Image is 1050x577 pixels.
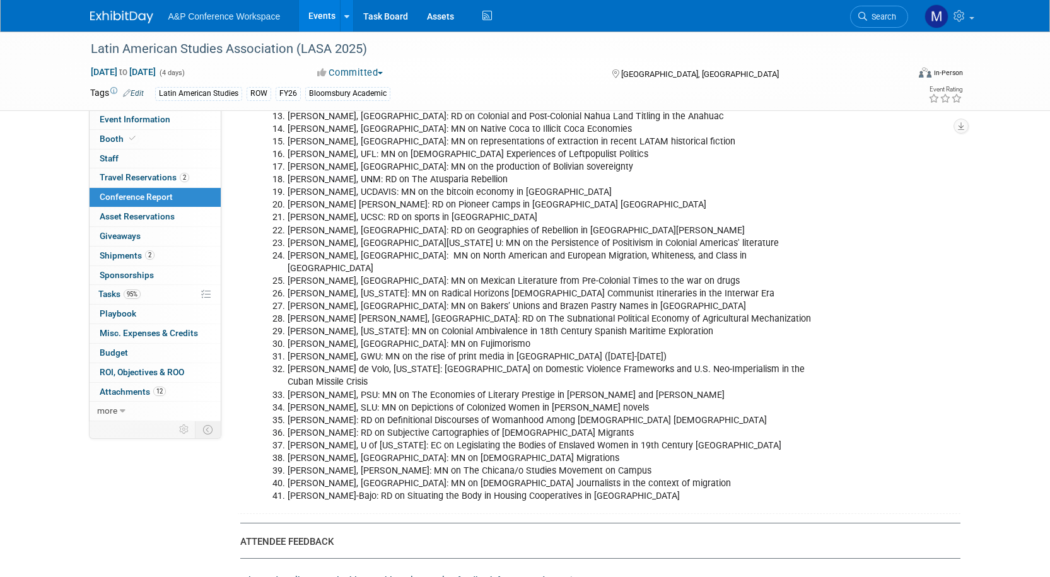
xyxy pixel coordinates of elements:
[90,188,221,207] a: Conference Report
[288,389,814,402] li: [PERSON_NAME], PSU: MN on The Economies of Literary Prestige in [PERSON_NAME] and [PERSON_NAME]
[919,67,931,78] img: Format-Inperson.png
[97,405,117,416] span: more
[288,427,814,440] li: [PERSON_NAME]: RD on Subjective Cartographies of [DEMOGRAPHIC_DATA] Migrants
[90,266,221,285] a: Sponsorships
[180,173,189,182] span: 2
[90,227,221,246] a: Giveaways
[305,87,390,100] div: Bloomsbury Academic
[100,270,154,280] span: Sponsorships
[195,421,221,438] td: Toggle Event Tabs
[276,87,301,100] div: FY26
[90,285,221,304] a: Tasks95%
[100,231,141,241] span: Giveaways
[288,199,814,211] li: [PERSON_NAME] [PERSON_NAME]: RD on Pioneer Camps in [GEOGRAPHIC_DATA] [GEOGRAPHIC_DATA]
[313,66,388,79] button: Committed
[928,86,962,93] div: Event Rating
[288,288,814,300] li: [PERSON_NAME], [US_STATE]: MN on Radical Horizons [DEMOGRAPHIC_DATA] Communist Itineraries in the...
[90,363,221,382] a: ROI, Objectives & ROO
[100,153,119,163] span: Staff
[90,402,221,421] a: more
[288,250,814,275] li: [PERSON_NAME], [GEOGRAPHIC_DATA]: MN on North American and European Migration, Whiteness, and Cla...
[288,300,814,313] li: [PERSON_NAME], [GEOGRAPHIC_DATA]: MN on Bakers’ Unions and Brazen Pastry Names in [GEOGRAPHIC_DATA]
[90,86,144,101] td: Tags
[288,490,814,503] li: [PERSON_NAME]-Bajo: RD on Situating the Body in Housing Cooperatives in [GEOGRAPHIC_DATA]
[173,421,195,438] td: Personalize Event Tab Strip
[117,67,129,77] span: to
[100,192,173,202] span: Conference Report
[240,535,951,549] div: ATTENDEE FEEDBACK
[90,11,153,23] img: ExhibitDay
[158,69,185,77] span: (4 days)
[100,114,170,124] span: Event Information
[100,387,166,397] span: Attachments
[288,363,814,388] li: [PERSON_NAME] de Volo, [US_STATE]: [GEOGRAPHIC_DATA] on Domestic Violence Frameworks and U.S. Neo...
[90,305,221,323] a: Playbook
[90,66,156,78] span: [DATE] [DATE]
[288,237,814,250] li: [PERSON_NAME], [GEOGRAPHIC_DATA][US_STATE] U: MN on the Persistence of Positivism in Colonial Ame...
[288,338,814,351] li: [PERSON_NAME], [GEOGRAPHIC_DATA]: MN on Fujimorismo
[288,211,814,224] li: [PERSON_NAME], UCSC: RD on sports in [GEOGRAPHIC_DATA]
[933,68,963,78] div: In-Person
[100,250,155,260] span: Shipments
[288,402,814,414] li: [PERSON_NAME], SLU: MN on Depictions of Colonized Women in [PERSON_NAME] novels
[90,110,221,129] a: Event Information
[288,224,814,237] li: [PERSON_NAME], [GEOGRAPHIC_DATA]: RD on Geographies of Rebellion in [GEOGRAPHIC_DATA][PERSON_NAME]
[123,89,144,98] a: Edit
[100,367,184,377] span: ROI, Objectives & ROO
[145,250,155,260] span: 2
[288,477,814,490] li: [PERSON_NAME], [GEOGRAPHIC_DATA]: MN on [DEMOGRAPHIC_DATA] Journalists in the context of migration
[90,344,221,363] a: Budget
[90,247,221,265] a: Shipments2
[288,325,814,338] li: [PERSON_NAME], [US_STATE]: MN on Colonial Ambivalence in 18th Century Spanish Maritime Exploration
[288,440,814,452] li: [PERSON_NAME], U of [US_STATE]: EC on Legislating the Bodies of Enslaved Women in 19th Century [G...
[288,161,814,173] li: [PERSON_NAME], [GEOGRAPHIC_DATA]: MN on the production of Bolivian sovereignty
[98,289,141,299] span: Tasks
[288,123,814,136] li: [PERSON_NAME], [GEOGRAPHIC_DATA]: MN on Native Coca to Illicit Coca Economies
[100,328,198,338] span: Misc. Expenses & Credits
[288,414,814,427] li: [PERSON_NAME]: RD on Definitional Discourses of Womanhood Among [DEMOGRAPHIC_DATA] [DEMOGRAPHIC_D...
[288,452,814,465] li: [PERSON_NAME], [GEOGRAPHIC_DATA]: MN on [DEMOGRAPHIC_DATA] Migrations
[168,11,281,21] span: A&P Conference Workspace
[850,6,908,28] a: Search
[90,207,221,226] a: Asset Reservations
[153,387,166,396] span: 12
[288,313,814,325] li: [PERSON_NAME] [PERSON_NAME], [GEOGRAPHIC_DATA]: RD on The Subnational Political Economy of Agricu...
[100,347,128,358] span: Budget
[288,465,814,477] li: [PERSON_NAME], [PERSON_NAME]: MN on The Chicana/o Studies Movement on Campus
[124,289,141,299] span: 95%
[129,135,136,142] i: Booth reservation complete
[288,275,814,288] li: [PERSON_NAME], [GEOGRAPHIC_DATA]: MN on Mexican Literature from Pre-Colonial Times to the war on ...
[90,149,221,168] a: Staff
[100,308,136,318] span: Playbook
[288,110,814,123] li: [PERSON_NAME], [GEOGRAPHIC_DATA]: RD on Colonial and Post-Colonial Nahua Land Titling in the Anahuac
[288,173,814,186] li: [PERSON_NAME], UNM: RD on The Atusparia Rebellion
[925,4,948,28] img: Mark Lopez
[288,136,814,148] li: [PERSON_NAME], [GEOGRAPHIC_DATA]: MN on representations of extraction in recent LATAM historical ...
[288,186,814,199] li: [PERSON_NAME], UCDAVIS: MN on the bitcoin economy in [GEOGRAPHIC_DATA]
[100,172,189,182] span: Travel Reservations
[288,351,814,363] li: [PERSON_NAME], GWU: MN on the rise of print media in [GEOGRAPHIC_DATA] ([DATE]-[DATE])
[100,211,175,221] span: Asset Reservations
[247,87,271,100] div: ROW
[90,130,221,149] a: Booth
[621,69,779,79] span: [GEOGRAPHIC_DATA], [GEOGRAPHIC_DATA]
[86,38,889,61] div: Latin American Studies Association (LASA 2025)
[100,134,138,144] span: Booth
[867,12,896,21] span: Search
[288,148,814,161] li: [PERSON_NAME], UFL: MN on [DEMOGRAPHIC_DATA] Experiences of Leftpopulist Politics
[834,66,964,85] div: Event Format
[90,324,221,343] a: Misc. Expenses & Credits
[155,87,242,100] div: Latin American Studies
[90,168,221,187] a: Travel Reservations2
[90,383,221,402] a: Attachments12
